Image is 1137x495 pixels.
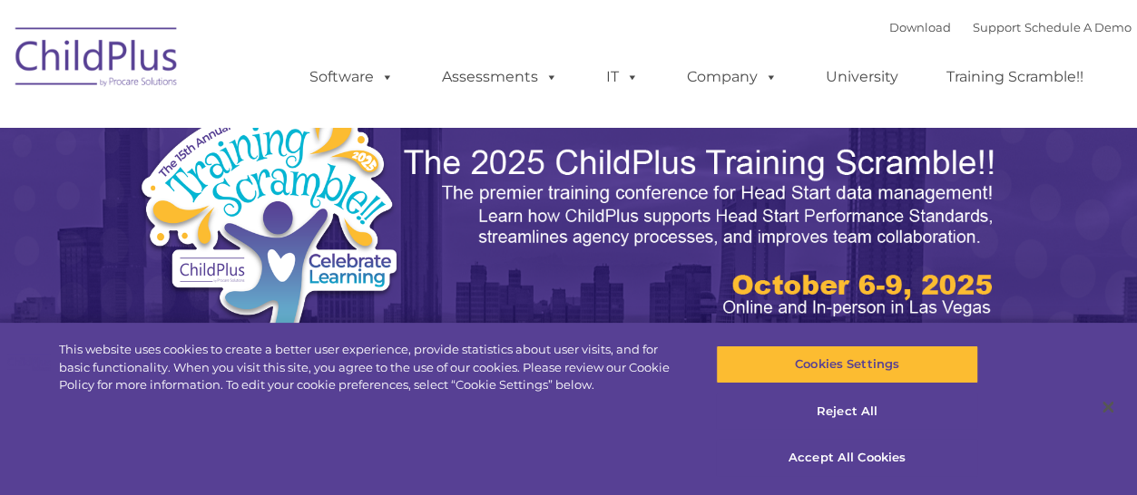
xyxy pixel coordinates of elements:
font: | [889,20,1132,34]
div: This website uses cookies to create a better user experience, provide statistics about user visit... [59,341,682,394]
a: Software [291,59,412,95]
span: Last name [252,120,308,133]
button: Accept All Cookies [716,439,977,477]
a: Schedule A Demo [1024,20,1132,34]
a: Training Scramble!! [928,59,1102,95]
a: University [808,59,916,95]
span: Phone number [252,194,329,208]
img: ChildPlus by Procare Solutions [6,15,188,105]
button: Cookies Settings [716,345,977,383]
button: Close [1088,387,1128,427]
a: Assessments [424,59,576,95]
a: Company [669,59,796,95]
a: Download [889,20,951,34]
a: IT [588,59,657,95]
button: Reject All [716,393,977,431]
a: Support [973,20,1021,34]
